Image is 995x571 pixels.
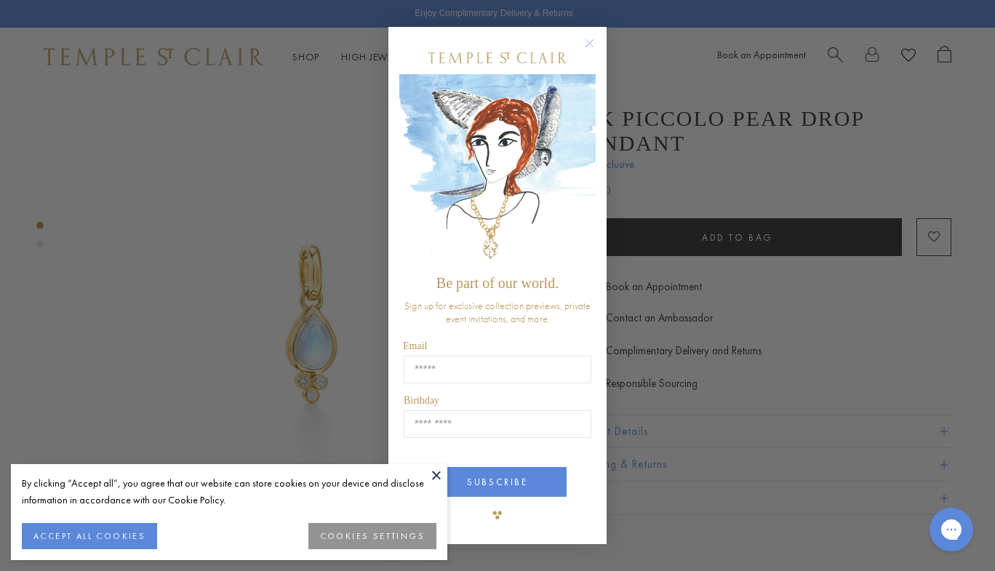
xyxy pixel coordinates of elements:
[22,523,157,549] button: ACCEPT ALL COOKIES
[404,356,591,383] input: Email
[483,500,512,530] img: TSC
[308,523,436,549] button: COOKIES SETTINGS
[436,275,559,291] span: Be part of our world.
[428,467,567,497] button: SUBSCRIBE
[428,52,567,63] img: Temple St. Clair
[403,340,427,351] span: Email
[22,475,436,508] div: By clicking “Accept all”, you agree that our website can store cookies on your device and disclos...
[922,503,980,556] iframe: Gorgias live chat messenger
[404,299,591,325] span: Sign up for exclusive collection previews, private event invitations, and more.
[399,74,596,268] img: c4a9eb12-d91a-4d4a-8ee0-386386f4f338.jpeg
[404,395,439,406] span: Birthday
[588,41,606,60] button: Close dialog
